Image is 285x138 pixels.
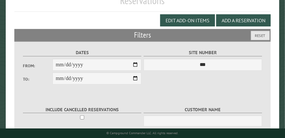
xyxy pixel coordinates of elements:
label: To: [23,76,53,82]
button: Add a Reservation [216,14,271,26]
button: Reset [251,31,270,40]
label: Dates [23,49,141,56]
button: Edit Add-on Items [160,14,215,26]
label: Site Number [144,49,262,56]
label: Include Cancelled Reservations [23,106,141,113]
label: Customer Name [144,106,262,113]
label: From: [23,63,53,69]
small: © Campground Commander LLC. All rights reserved. [107,131,179,135]
h2: Filters [14,29,271,41]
